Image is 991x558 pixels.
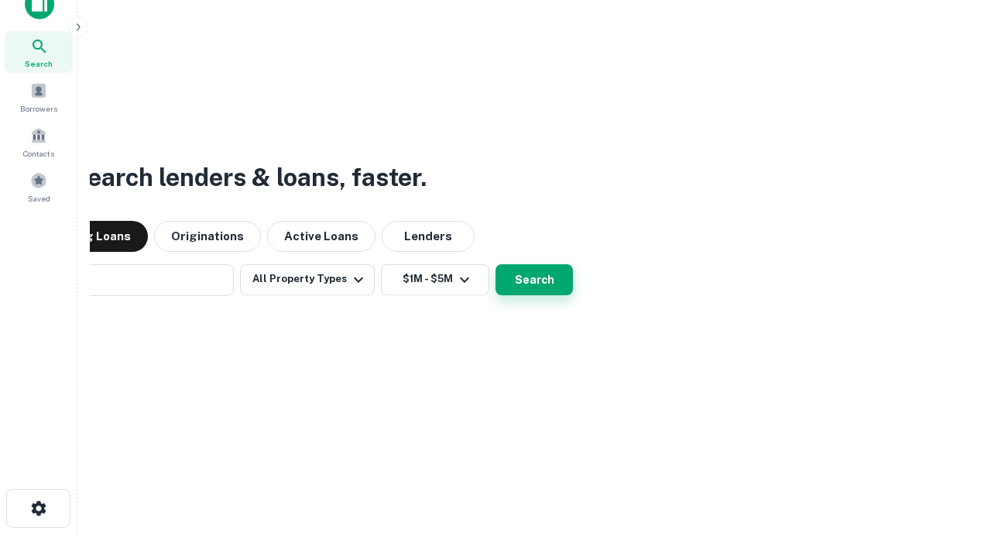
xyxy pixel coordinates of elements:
[240,264,375,295] button: All Property Types
[23,147,54,160] span: Contacts
[381,264,489,295] button: $1M - $5M
[25,57,53,70] span: Search
[70,159,427,196] h3: Search lenders & loans, faster.
[5,31,73,73] a: Search
[5,166,73,208] a: Saved
[382,221,475,252] button: Lenders
[5,76,73,118] a: Borrowers
[154,221,261,252] button: Originations
[28,192,50,205] span: Saved
[5,121,73,163] a: Contacts
[267,221,375,252] button: Active Loans
[20,102,57,115] span: Borrowers
[914,434,991,508] iframe: Chat Widget
[495,264,573,295] button: Search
